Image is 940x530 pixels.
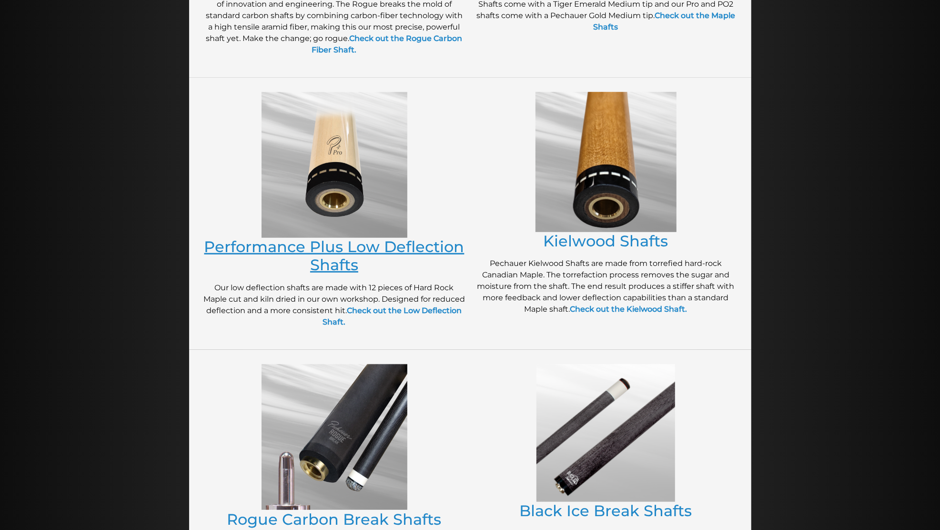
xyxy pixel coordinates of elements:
a: Check out the Rogue Carbon Fiber Shaft. [312,34,463,54]
p: Pechauer Kielwood Shafts are made from torrefied hard-rock Canadian Maple. The torrefaction proce... [475,258,737,315]
a: Rogue Carbon Break Shafts [227,510,442,529]
a: Check out the Low Deflection Shaft. [323,306,462,326]
a: Black Ice Break Shafts [520,501,692,520]
a: Check out the Kielwood Shaft. [570,305,687,314]
a: Check out the Maple Shafts [594,11,736,31]
p: Our low deflection shafts are made with 12 pieces of Hard Rock Maple cut and kiln dried in our ow... [203,282,465,328]
a: Kielwood Shafts [544,232,668,250]
a: Performance Plus Low Deflection Shafts [204,237,465,274]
